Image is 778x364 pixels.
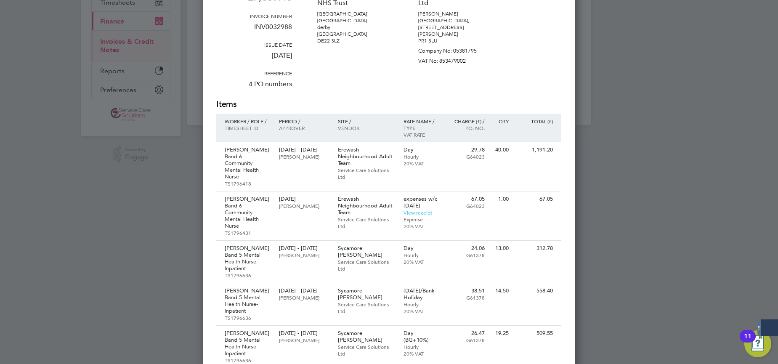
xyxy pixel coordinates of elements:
p: Charge (£) / [448,118,485,125]
p: [DATE] - [DATE] [279,245,329,252]
p: [PERSON_NAME] [225,245,271,252]
p: 20% VAT [404,258,440,265]
p: PR1 3LU [418,37,494,44]
p: TS1796636 [225,314,271,321]
p: 312.78 [517,245,553,252]
p: Erewash Neighbourhood Adult Team [338,146,395,167]
p: 4 PO numbers [216,77,292,98]
p: 20% VAT [404,223,440,229]
p: Approver [279,125,329,131]
p: derby [317,24,393,31]
p: DE22 3LZ [317,37,393,44]
h3: Invoice number [216,13,292,19]
p: 19.25 [493,330,509,337]
p: [DATE] - [DATE] [279,330,329,337]
p: [DATE] [279,196,329,202]
p: Service Care Solutions Ltd [338,343,395,357]
p: [GEOGRAPHIC_DATA] [317,11,393,17]
p: 14.50 [493,287,509,294]
p: 67.05 [517,196,553,202]
p: Service Care Solutions Ltd [338,167,395,180]
button: Open Resource Center, 11 new notifications [744,330,771,357]
p: [PERSON_NAME] [225,196,271,202]
p: Hourly [404,252,440,258]
p: TS1796418 [225,180,271,187]
p: [PERSON_NAME] [225,287,271,294]
p: Service Care Solutions Ltd [338,216,395,229]
p: 67.05 [448,196,485,202]
p: VAT No: 853479002 [418,54,494,64]
p: G64023 [448,202,485,209]
p: Hourly [404,153,440,160]
p: Band 6 Community Mental Health Nurse [225,202,271,229]
p: Worker / Role / [225,118,271,125]
p: TS1796636 [225,357,271,364]
p: Sycamore [PERSON_NAME] [338,245,395,258]
p: Band 5 Mental Health Nurse-Inpatient [225,252,271,272]
p: [DATE]/Bank Holiday [404,287,440,301]
p: Band 5 Mental Health Nurse-Inpatient [225,337,271,357]
p: QTY [493,118,509,125]
p: 38.51 [448,287,485,294]
p: G61378 [448,337,485,343]
p: G64023 [448,153,485,160]
p: expenses w/c [DATE] [404,196,440,209]
p: [DATE] - [DATE] [279,146,329,153]
p: VAT rate [404,131,440,138]
p: Sycamore [PERSON_NAME] [338,287,395,301]
h3: Issue date [216,41,292,48]
p: Period / [279,118,329,125]
p: Timesheet ID [225,125,271,131]
p: [PERSON_NAME] [279,252,329,258]
p: 20% VAT [404,160,440,167]
a: View receipt [404,209,432,216]
p: 20% VAT [404,350,440,357]
p: Day (BG+10%) [404,330,440,343]
div: 11 [744,336,751,347]
p: Day [404,146,440,153]
p: 509.55 [517,330,553,337]
p: 13.00 [493,245,509,252]
p: Expense [404,216,440,223]
p: 26.47 [448,330,485,337]
p: 1,191.20 [517,146,553,153]
p: TS1796636 [225,272,271,279]
p: [PERSON_NAME] [279,202,329,209]
p: Erewash Neighbourhood Adult Team [338,196,395,216]
p: Site / [338,118,395,125]
p: G61378 [448,294,485,301]
p: 1.00 [493,196,509,202]
p: [PERSON_NAME][GEOGRAPHIC_DATA], [STREET_ADDRESS] [418,11,494,31]
p: [DATE] - [DATE] [279,287,329,294]
p: [PERSON_NAME] [279,337,329,343]
p: Vendor [338,125,395,131]
p: Total (£) [517,118,553,125]
h2: Items [216,98,561,110]
p: [PERSON_NAME] [225,330,271,337]
p: Band 6 Community Mental Health Nurse [225,153,271,180]
h3: Reference [216,70,292,77]
p: Service Care Solutions Ltd [338,301,395,314]
p: Service Care Solutions Ltd [338,258,395,272]
p: 29.78 [448,146,485,153]
p: 558.40 [517,287,553,294]
p: [PERSON_NAME] [279,153,329,160]
p: INV0032988 [216,19,292,41]
p: [GEOGRAPHIC_DATA] [317,31,393,37]
p: [GEOGRAPHIC_DATA] [317,17,393,24]
p: Band 5 Mental Health Nurse-Inpatient [225,294,271,314]
p: Rate name / type [404,118,440,131]
p: G61378 [448,252,485,258]
p: [PERSON_NAME] [279,294,329,301]
p: Company No: 05381795 [418,44,494,54]
p: 24.06 [448,245,485,252]
p: [DATE] [216,48,292,70]
p: Day [404,245,440,252]
p: 20% VAT [404,308,440,314]
p: Hourly [404,301,440,308]
p: TS1796431 [225,229,271,236]
p: [PERSON_NAME] [418,31,494,37]
p: Sycamore [PERSON_NAME] [338,330,395,343]
p: [PERSON_NAME] [225,146,271,153]
p: 40.00 [493,146,509,153]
